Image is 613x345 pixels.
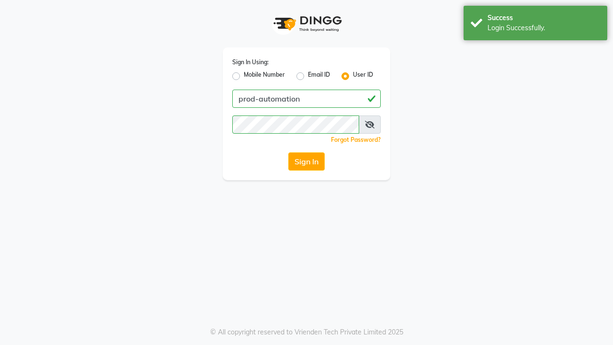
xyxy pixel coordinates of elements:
[232,58,269,67] label: Sign In Using:
[288,152,325,171] button: Sign In
[232,115,359,134] input: Username
[308,70,330,82] label: Email ID
[232,90,381,108] input: Username
[244,70,285,82] label: Mobile Number
[353,70,373,82] label: User ID
[488,23,600,33] div: Login Successfully.
[488,13,600,23] div: Success
[331,136,381,143] a: Forgot Password?
[268,10,345,38] img: logo1.svg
